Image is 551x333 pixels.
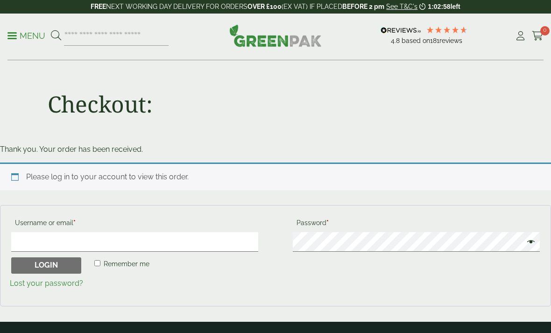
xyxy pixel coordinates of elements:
[11,216,258,232] label: Username or email
[229,24,322,47] img: GreenPak Supplies
[428,3,450,10] span: 1:02:58
[342,3,384,10] strong: BEFORE 2 pm
[386,3,417,10] a: See T&C's
[48,91,153,118] h1: Checkout:
[381,27,421,34] img: REVIEWS.io
[439,37,462,44] span: reviews
[532,29,544,43] a: 0
[11,257,81,274] button: Login
[94,260,100,266] input: Remember me
[247,3,282,10] strong: OVER £100
[540,26,550,35] span: 0
[7,30,45,42] p: Menu
[430,37,439,44] span: 181
[91,3,106,10] strong: FREE
[426,26,468,34] div: 4.78 Stars
[402,37,430,44] span: Based on
[293,216,540,232] label: Password
[532,31,544,41] i: Cart
[104,260,149,268] span: Remember me
[451,3,460,10] span: left
[515,31,526,41] i: My Account
[10,279,83,288] a: Lost your password?
[391,37,402,44] span: 4.8
[7,30,45,40] a: Menu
